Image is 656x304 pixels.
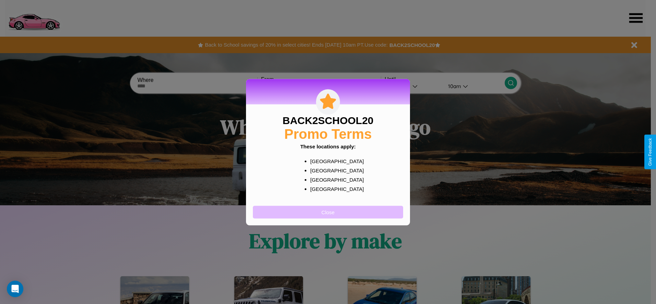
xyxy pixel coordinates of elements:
[300,143,356,149] b: These locations apply:
[310,184,359,193] p: [GEOGRAPHIC_DATA]
[282,114,373,126] h3: BACK2SCHOOL20
[648,138,653,166] div: Give Feedback
[310,175,359,184] p: [GEOGRAPHIC_DATA]
[7,281,23,297] div: Open Intercom Messenger
[310,166,359,175] p: [GEOGRAPHIC_DATA]
[253,206,403,218] button: Close
[284,126,372,142] h2: Promo Terms
[310,156,359,166] p: [GEOGRAPHIC_DATA]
